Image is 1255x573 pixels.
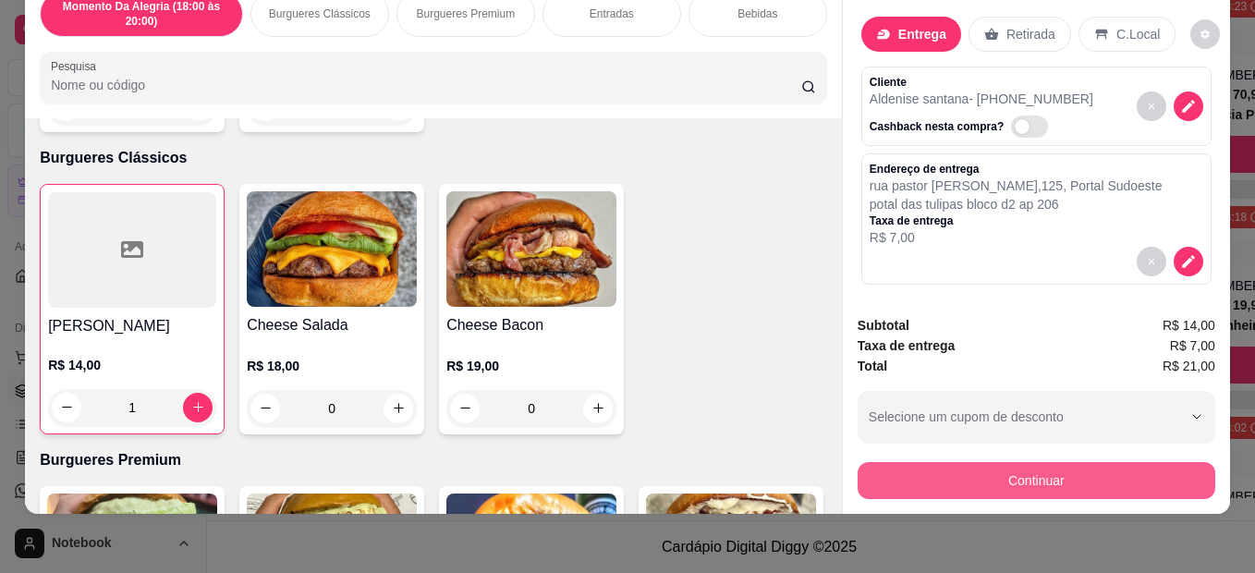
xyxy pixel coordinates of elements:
p: C.Local [1116,25,1160,43]
h4: Cheese Bacon [446,314,616,336]
span: R$ 14,00 [1163,315,1215,335]
p: Taxa de entrega [870,213,1163,228]
p: Cashback nesta compra? [870,119,1004,134]
p: Bebidas [737,6,777,21]
p: Resumo do pedido [861,299,1212,322]
p: R$ 18,00 [247,357,417,375]
p: Burgueres Premium [416,6,515,21]
p: R$ 19,00 [446,357,616,375]
p: rua pastor [PERSON_NAME] , 125 , Portal Sudoeste [870,177,1163,195]
p: Aldenise santana - [PHONE_NUMBER] [870,90,1093,108]
img: product-image [247,191,417,307]
p: Entrega [898,25,946,43]
p: Burgueres Clássicos [269,6,371,21]
h4: [PERSON_NAME] [48,315,216,337]
button: decrease-product-quantity [1174,91,1203,121]
button: Continuar [858,462,1215,499]
p: Burgueres Premium [40,449,827,471]
p: potal das tulipas bloco d2 ap 206 [870,195,1163,213]
strong: Subtotal [858,318,909,333]
button: decrease-product-quantity [1137,91,1166,121]
p: R$ 7,00 [870,228,1163,247]
img: product-image [446,191,616,307]
strong: Total [858,359,887,373]
span: R$ 7,00 [1170,335,1215,356]
p: R$ 14,00 [48,356,216,374]
label: Automatic updates [1011,116,1055,138]
strong: Taxa de entrega [858,338,956,353]
p: Endereço de entrega [870,162,1163,177]
span: R$ 21,00 [1163,356,1215,376]
button: decrease-product-quantity [1137,247,1166,276]
p: Retirada [1006,25,1055,43]
label: Pesquisa [51,58,103,74]
input: Pesquisa [51,76,801,94]
h4: Cheese Salada [247,314,417,336]
p: Burgueres Clássicos [40,147,827,169]
p: Cliente [870,75,1093,90]
button: decrease-product-quantity [1190,19,1220,49]
p: Entradas [590,6,634,21]
button: Selecione um cupom de desconto [858,391,1215,443]
button: decrease-product-quantity [1174,247,1203,276]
